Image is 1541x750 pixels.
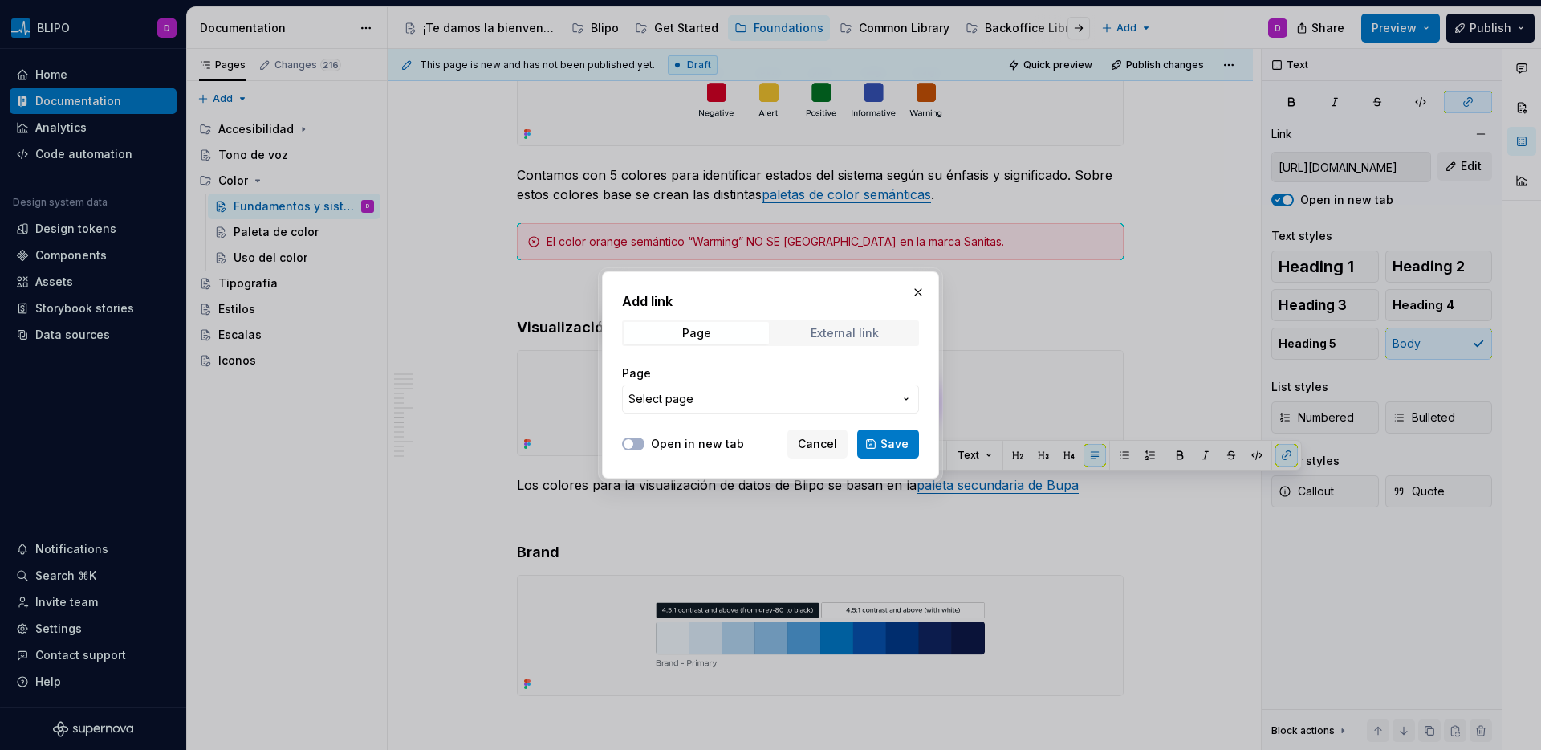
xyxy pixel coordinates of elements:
[857,430,919,459] button: Save
[622,365,651,381] label: Page
[880,436,909,452] span: Save
[682,327,711,340] div: Page
[787,430,848,459] button: Cancel
[628,391,693,407] span: Select page
[651,436,744,452] label: Open in new tab
[622,385,919,414] button: Select page
[811,327,879,340] div: External link
[798,436,837,452] span: Cancel
[622,291,919,311] h2: Add link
